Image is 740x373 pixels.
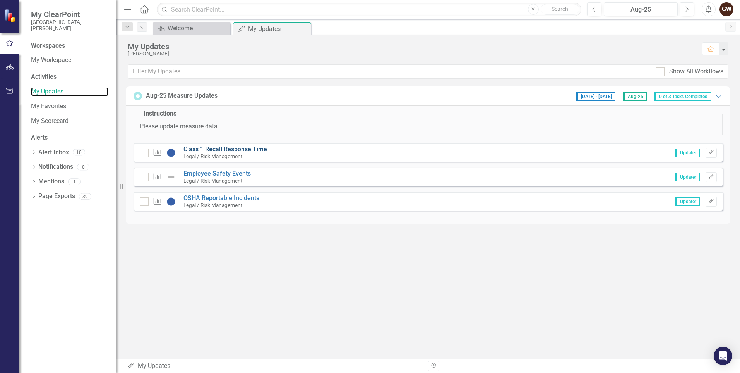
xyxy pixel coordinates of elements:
[128,51,694,57] div: [PERSON_NAME]
[38,192,75,201] a: Page Exports
[140,109,180,118] legend: Instructions
[183,145,267,153] a: Class 1 Recall Response Time
[166,173,176,182] img: Not Defined
[146,92,218,100] div: Aug-25 Measure Updates
[31,102,108,111] a: My Favorites
[73,149,85,156] div: 10
[623,92,647,101] span: Aug-25
[31,19,108,32] small: [GEOGRAPHIC_DATA][PERSON_NAME]
[576,92,615,101] span: [DATE] - [DATE]
[31,10,108,19] span: My ClearPoint
[675,173,700,181] span: Updater
[719,2,733,16] button: GW
[183,153,242,159] small: Legal / Risk Management
[31,133,108,142] div: Alerts
[38,162,73,171] a: Notifications
[31,87,108,96] a: My Updates
[248,24,309,34] div: My Updates
[654,92,711,101] span: 0 of 3 Tasks Completed
[128,42,694,51] div: My Updates
[77,164,89,170] div: 0
[31,56,108,65] a: My Workspace
[604,2,678,16] button: Aug-25
[183,170,251,177] a: Employee Safety Events
[552,6,568,12] span: Search
[183,194,259,202] a: OSHA Reportable Incidents
[166,148,176,157] img: No Information
[38,148,69,157] a: Alert Inbox
[541,4,579,15] button: Search
[155,23,228,33] a: Welcome
[31,41,65,50] div: Workspaces
[166,197,176,206] img: No Information
[183,178,242,184] small: Legal / Risk Management
[183,202,242,208] small: Legal / Risk Management
[140,122,716,131] p: Please update measure data.
[31,73,108,81] div: Activities
[127,362,422,371] div: My Updates
[606,5,675,14] div: Aug-25
[128,64,651,79] input: Filter My Updates...
[79,193,91,200] div: 39
[38,177,64,186] a: Mentions
[675,197,700,206] span: Updater
[68,178,81,185] div: 1
[714,347,732,365] div: Open Intercom Messenger
[675,149,700,157] span: Updater
[669,67,723,76] div: Show All Workflows
[4,9,17,22] img: ClearPoint Strategy
[157,3,581,16] input: Search ClearPoint...
[168,23,228,33] div: Welcome
[31,117,108,126] a: My Scorecard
